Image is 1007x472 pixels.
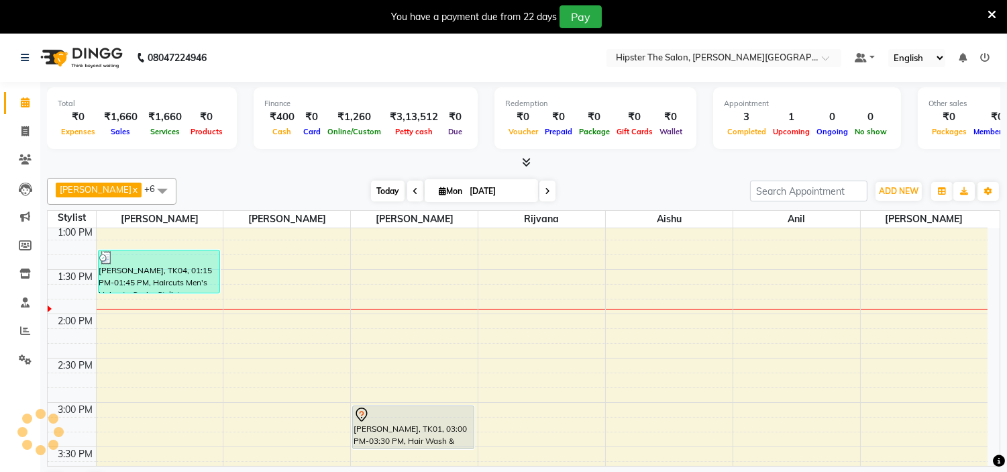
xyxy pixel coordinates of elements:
[505,109,541,125] div: ₹0
[613,127,656,136] span: Gift Cards
[541,127,576,136] span: Prepaid
[56,403,96,417] div: 3:00 PM
[300,109,324,125] div: ₹0
[861,211,988,228] span: [PERSON_NAME]
[187,109,226,125] div: ₹0
[99,250,219,293] div: [PERSON_NAME], TK04, 01:15 PM-01:45 PM, Haircuts Men's Haircut - Senior Stylist
[353,406,474,449] div: [PERSON_NAME], TK01, 03:00 PM-03:30 PM, Hair Wash & Blast Dry Keratin Hair Wash & Blast Dry - Wom...
[656,109,686,125] div: ₹0
[724,98,890,109] div: Appointment
[391,10,557,24] div: You have a payment due from 22 days
[560,5,602,28] button: Pay
[324,109,384,125] div: ₹1,260
[97,211,223,228] span: [PERSON_NAME]
[724,127,770,136] span: Completed
[56,226,96,240] div: 1:00 PM
[929,127,970,136] span: Packages
[879,186,918,196] span: ADD NEW
[606,211,733,228] span: aishu
[144,183,165,194] span: +6
[48,211,96,225] div: Stylist
[148,39,207,77] b: 08047224946
[750,181,867,201] input: Search Appointment
[576,127,613,136] span: Package
[58,109,99,125] div: ₹0
[351,211,478,228] span: [PERSON_NAME]
[270,127,295,136] span: Cash
[466,181,533,201] input: 2025-09-01
[613,109,656,125] div: ₹0
[813,109,851,125] div: 0
[392,127,436,136] span: Petty cash
[733,211,860,228] span: anil
[770,109,813,125] div: 1
[435,186,466,196] span: Mon
[131,184,138,195] a: x
[929,109,970,125] div: ₹0
[147,127,183,136] span: Services
[300,127,324,136] span: Card
[58,127,99,136] span: Expenses
[445,127,466,136] span: Due
[56,447,96,461] div: 3:30 PM
[56,359,96,373] div: 2:30 PM
[187,127,226,136] span: Products
[656,127,686,136] span: Wallet
[58,98,226,109] div: Total
[851,127,890,136] span: No show
[34,39,126,77] img: logo
[505,127,541,136] span: Voucher
[143,109,187,125] div: ₹1,660
[223,211,350,228] span: [PERSON_NAME]
[56,270,96,284] div: 1:30 PM
[99,109,143,125] div: ₹1,660
[324,127,384,136] span: Online/Custom
[371,181,405,201] span: Today
[108,127,134,136] span: Sales
[264,98,467,109] div: Finance
[60,184,131,195] span: [PERSON_NAME]
[505,98,686,109] div: Redemption
[576,109,613,125] div: ₹0
[770,127,813,136] span: Upcoming
[851,109,890,125] div: 0
[876,182,922,201] button: ADD NEW
[56,314,96,328] div: 2:00 PM
[813,127,851,136] span: Ongoing
[541,109,576,125] div: ₹0
[264,109,300,125] div: ₹400
[478,211,605,228] span: rijvana
[384,109,443,125] div: ₹3,13,512
[443,109,467,125] div: ₹0
[724,109,770,125] div: 3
